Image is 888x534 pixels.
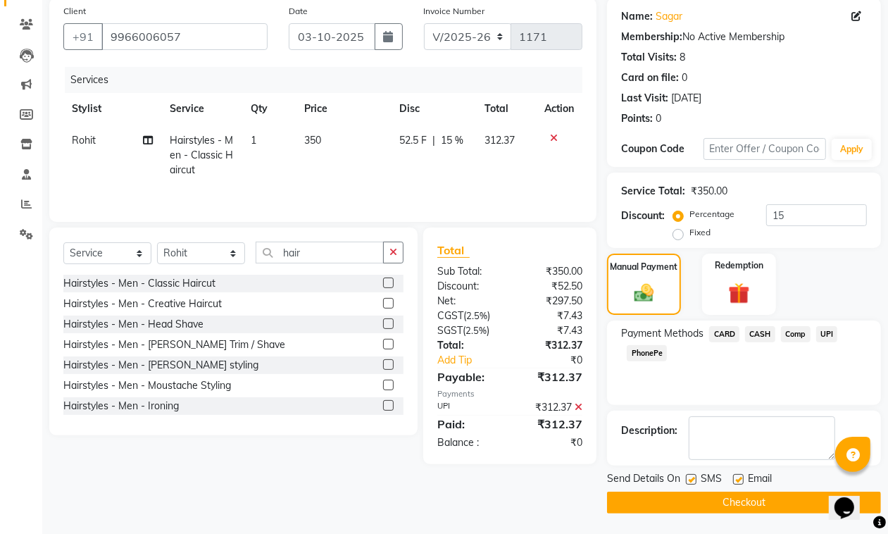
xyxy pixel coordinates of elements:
span: Email [748,471,772,489]
th: Stylist [63,93,161,125]
span: SMS [701,471,722,489]
div: Description: [621,423,677,438]
div: Membership: [621,30,682,44]
div: Service Total: [621,184,685,199]
div: ₹350.00 [510,264,593,279]
th: Action [536,93,582,125]
span: UPI [816,326,838,342]
span: 312.37 [484,134,515,147]
div: Hairstyles - Men - Ironing [63,399,179,414]
label: Redemption [715,259,763,272]
div: Paid: [427,416,510,433]
div: ₹52.50 [510,279,593,294]
div: Hairstyles - Men - [PERSON_NAME] styling [63,358,258,373]
span: CASH [745,326,775,342]
div: ₹297.50 [510,294,593,309]
div: Balance : [427,435,510,450]
div: ₹7.43 [510,323,593,338]
div: Name: [621,9,653,24]
div: ₹312.37 [510,416,593,433]
button: Checkout [607,492,881,514]
div: 0 [682,70,687,85]
div: 0 [656,111,661,126]
div: Card on file: [621,70,679,85]
div: Payments [437,388,582,400]
div: Discount: [621,209,665,223]
span: SGST [437,324,463,337]
th: Disc [391,93,476,125]
div: Hairstyles - Men - Moustache Styling [63,378,231,393]
span: Total [437,243,470,258]
div: Points: [621,111,653,126]
div: Sub Total: [427,264,510,279]
div: Total Visits: [621,50,677,65]
label: Client [63,5,86,18]
span: CARD [709,326,739,342]
div: Coupon Code [621,142,703,156]
div: ₹312.37 [510,368,593,385]
div: Hairstyles - Men - Creative Haircut [63,297,222,311]
span: Hairstyles - Men - Classic Haircut [170,134,233,176]
span: Rohit [72,134,96,147]
div: ₹312.37 [510,338,593,353]
span: 2.5% [465,325,487,336]
div: Payable: [427,368,510,385]
div: ( ) [427,309,510,323]
label: Manual Payment [611,261,678,273]
input: Search or Scan [256,242,384,263]
div: Total: [427,338,510,353]
div: Hairstyles - Men - Classic Haircut [63,276,215,291]
label: Fixed [689,226,711,239]
div: ( ) [427,323,510,338]
span: CGST [437,309,463,322]
span: 2.5% [466,310,487,321]
span: 350 [304,134,321,147]
input: Search by Name/Mobile/Email/Code [101,23,268,50]
label: Date [289,5,308,18]
button: Apply [832,139,872,160]
span: PhonePe [627,345,667,361]
button: +91 [63,23,103,50]
span: 1 [251,134,256,147]
div: 8 [680,50,685,65]
div: ₹0 [524,353,593,368]
iframe: chat widget [829,478,874,520]
span: 15 % [441,133,463,148]
th: Price [296,93,391,125]
span: 52.5 F [399,133,427,148]
div: Discount: [427,279,510,294]
div: Services [65,67,593,93]
div: ₹7.43 [510,309,593,323]
input: Enter Offer / Coupon Code [703,138,826,160]
span: Payment Methods [621,326,703,341]
div: ₹0 [510,435,593,450]
div: No Active Membership [621,30,867,44]
span: Comp [781,326,811,342]
img: _cash.svg [628,282,660,304]
div: ₹312.37 [510,400,593,415]
div: Net: [427,294,510,309]
img: _gift.svg [722,280,756,306]
th: Qty [242,93,296,125]
a: Sagar [656,9,682,24]
th: Total [476,93,536,125]
label: Percentage [689,208,734,221]
div: Hairstyles - Men - Head Shave [63,317,204,332]
div: Last Visit: [621,91,668,106]
span: | [432,133,435,148]
label: Invoice Number [424,5,485,18]
th: Service [161,93,242,125]
a: Add Tip [427,353,524,368]
div: UPI [427,400,510,415]
div: Hairstyles - Men - [PERSON_NAME] Trim / Shave [63,337,285,352]
div: ₹350.00 [691,184,727,199]
span: Send Details On [607,471,680,489]
div: [DATE] [671,91,701,106]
